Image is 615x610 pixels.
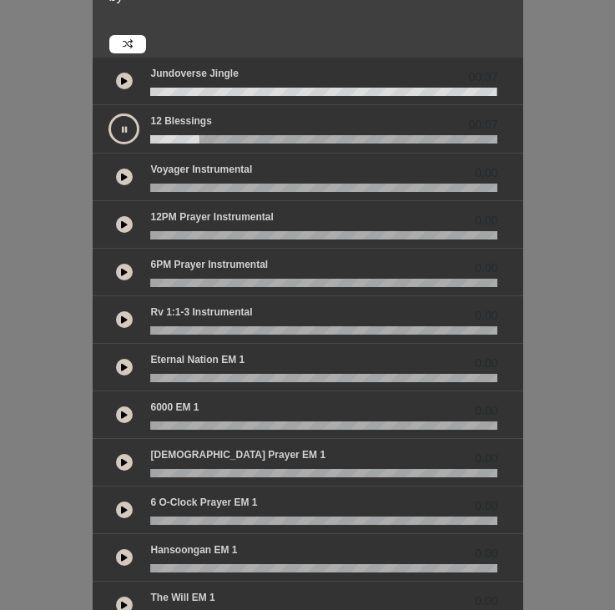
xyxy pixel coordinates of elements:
p: The Will EM 1 [150,590,214,605]
span: 00:37 [468,68,497,86]
p: [DEMOGRAPHIC_DATA] prayer EM 1 [150,447,325,462]
span: 0.00 [475,355,497,372]
span: 0.00 [475,497,497,515]
p: Voyager Instrumental [150,162,252,177]
p: 12PM Prayer Instrumental [150,209,273,224]
span: 0.00 [475,402,497,420]
span: 0.00 [475,212,497,229]
p: Eternal Nation EM 1 [150,352,244,367]
p: 6PM Prayer Instrumental [150,257,268,272]
p: Jundoverse Jingle [150,66,238,81]
span: 0.00 [475,592,497,610]
span: 0.00 [475,307,497,325]
p: 6000 EM 1 [150,400,199,415]
p: 12 Blessings [150,113,211,129]
span: 0.00 [475,545,497,562]
p: Hansoongan EM 1 [150,542,237,557]
p: Rv 1:1-3 Instrumental [150,305,252,320]
span: 0.00 [475,164,497,182]
span: 0.00 [475,260,497,277]
p: 6 o-clock prayer EM 1 [150,495,257,510]
span: 0.00 [475,450,497,467]
span: 00:07 [468,116,497,134]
